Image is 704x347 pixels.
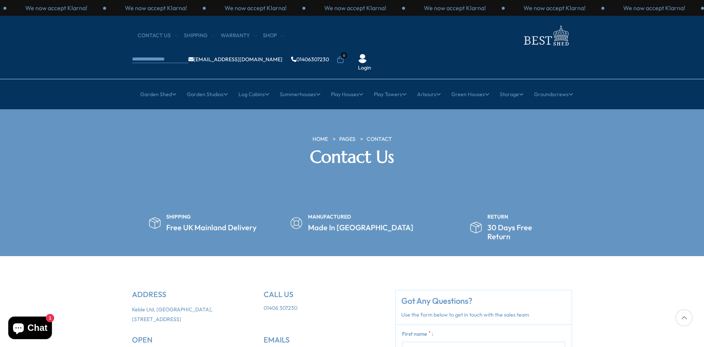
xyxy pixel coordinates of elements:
[519,23,572,48] img: logo
[534,85,573,104] a: Groundscrews
[225,4,287,12] p: We now accept Klarna!
[339,136,355,143] a: PAGES
[264,335,384,344] h5: EMAILS
[166,214,256,219] div: SHIPPING
[313,136,328,143] a: HOME
[324,4,386,12] p: We now accept Klarna!
[367,136,392,143] a: Contact
[505,4,604,12] div: 1 / 3
[245,147,459,167] h2: Contact Us
[281,214,423,232] div: 2 / 3
[358,54,367,63] img: User Icon
[184,32,215,39] a: Shipping
[487,214,532,219] div: RETURN
[140,85,176,104] a: Garden Shed
[430,214,572,241] div: 3 / 3
[604,4,704,12] div: 2 / 3
[188,57,282,62] a: [EMAIL_ADDRESS][DOMAIN_NAME]
[238,85,269,104] a: Log Cabins
[187,85,228,104] a: Garden Studios
[138,32,178,39] a: CONTACT US
[106,4,206,12] div: 3 / 3
[280,85,320,104] a: Summerhouses
[523,4,586,12] p: We now accept Klarna!
[132,214,274,232] div: 1 / 3
[6,317,54,341] inbox-online-store-chat: Shopify online store chat
[291,57,329,62] a: 01406307230
[221,32,257,39] a: Warranty
[264,305,297,312] a: 01406 307230
[132,335,252,344] h5: OPEN
[305,4,405,12] div: 2 / 3
[166,223,256,232] h5: Free UK Mainland Delivery
[132,290,252,299] h5: ADDRESS
[290,217,302,229] img: policy-image
[263,32,284,39] a: Shop
[341,52,347,59] span: 0
[308,214,413,219] div: MANUFACTURED
[487,223,532,241] h5: 30 Days Free Return
[424,4,486,12] p: We now accept Klarna!
[25,4,87,12] p: We now accept Klarna!
[337,56,344,63] a: 0
[308,223,413,232] h5: Made In [GEOGRAPHIC_DATA]
[451,85,489,104] a: Green Houses
[405,4,505,12] div: 3 / 3
[206,4,305,12] div: 1 / 3
[374,85,407,104] a: Play Towers
[125,4,187,12] p: We now accept Klarna!
[623,4,685,12] p: We now accept Klarna!
[149,217,161,229] img: policy-image
[401,296,566,306] h4: Got Any Questions?
[358,64,371,72] a: Login
[500,85,523,104] a: Storage
[6,4,106,12] div: 2 / 3
[264,290,384,299] h5: CALL US
[401,311,566,319] p: Use the form below to get in touch with the sales team
[470,222,482,234] img: policy-image
[402,330,433,338] label: First name :
[132,305,252,324] p: Keble Ltd, [GEOGRAPHIC_DATA], [STREET_ADDRESS]
[331,85,363,104] a: Play Houses
[417,85,441,104] a: Arbours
